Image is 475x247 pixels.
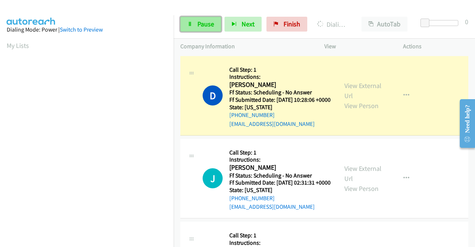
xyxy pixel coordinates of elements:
[266,17,307,32] a: Finish
[229,232,331,239] h5: Call Step: 1
[229,156,331,163] h5: Instructions:
[324,42,390,51] p: View
[242,20,255,28] span: Next
[361,17,407,32] button: AutoTab
[284,20,300,28] span: Finish
[317,19,348,29] p: Dialing [PERSON_NAME]
[203,168,223,188] h1: J
[229,96,331,104] h5: Ff Submitted Date: [DATE] 10:28:06 +0000
[344,164,381,183] a: View External Url
[344,184,379,193] a: View Person
[60,26,103,33] a: Switch to Preview
[229,73,331,81] h5: Instructions:
[229,81,328,89] h2: [PERSON_NAME]
[203,85,223,105] h1: D
[7,25,167,34] div: Dialing Mode: Power |
[7,41,29,50] a: My Lists
[229,104,331,111] h5: State: [US_STATE]
[229,239,331,247] h5: Instructions:
[229,66,331,74] h5: Call Step: 1
[229,111,275,118] a: [PHONE_NUMBER]
[229,172,331,179] h5: Ff Status: Scheduling - No Answer
[203,168,223,188] div: The call is yet to be attempted
[465,17,468,27] div: 0
[229,203,315,210] a: [EMAIL_ADDRESS][DOMAIN_NAME]
[229,163,328,172] h2: [PERSON_NAME]
[229,120,315,127] a: [EMAIL_ADDRESS][DOMAIN_NAME]
[403,42,468,51] p: Actions
[424,20,458,26] div: Delay between calls (in seconds)
[454,94,475,153] iframe: Resource Center
[225,17,262,32] button: Next
[229,89,331,96] h5: Ff Status: Scheduling - No Answer
[229,195,275,202] a: [PHONE_NUMBER]
[180,42,311,51] p: Company Information
[344,101,379,110] a: View Person
[180,17,221,32] a: Pause
[344,81,381,100] a: View External Url
[229,179,331,186] h5: Ff Submitted Date: [DATE] 02:31:31 +0000
[229,186,331,194] h5: State: [US_STATE]
[229,149,331,156] h5: Call Step: 1
[197,20,214,28] span: Pause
